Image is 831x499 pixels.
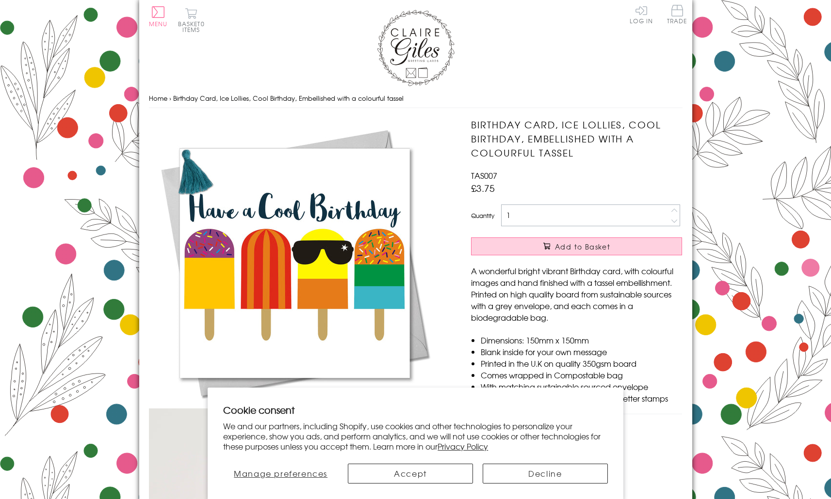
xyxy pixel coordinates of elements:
button: Add to Basket [471,237,682,255]
li: Dimensions: 150mm x 150mm [481,334,682,346]
li: Printed in the U.K on quality 350gsm board [481,358,682,369]
img: Birthday Card, Ice Lollies, Cool Birthday, Embellished with a colourful tassel [149,118,440,408]
p: We and our partners, including Shopify, use cookies and other technologies to personalize your ex... [223,421,608,451]
li: Comes wrapped in Compostable bag [481,369,682,381]
img: Claire Giles Greetings Cards [377,10,455,86]
p: A wonderful bright vibrant Birthday card, with colourful images and hand finished with a tassel e... [471,265,682,323]
button: Menu [149,6,168,27]
span: TAS007 [471,170,497,181]
a: Trade [667,5,687,26]
a: Log In [630,5,653,24]
li: Blank inside for your own message [481,346,682,358]
button: Decline [483,464,608,483]
nav: breadcrumbs [149,89,683,109]
label: Quantity [471,211,494,220]
button: Basket0 items [178,8,205,32]
button: Manage preferences [223,464,338,483]
h2: Cookie consent [223,403,608,417]
a: Home [149,94,167,103]
span: Menu [149,19,168,28]
span: Trade [667,5,687,24]
span: £3.75 [471,181,495,195]
span: 0 items [182,19,205,34]
span: Add to Basket [555,242,610,251]
span: Manage preferences [234,468,327,479]
span: Birthday Card, Ice Lollies, Cool Birthday, Embellished with a colourful tassel [173,94,404,103]
h1: Birthday Card, Ice Lollies, Cool Birthday, Embellished with a colourful tassel [471,118,682,159]
span: › [169,94,171,103]
a: Privacy Policy [438,440,488,452]
li: With matching sustainable sourced envelope [481,381,682,392]
button: Accept [348,464,473,483]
